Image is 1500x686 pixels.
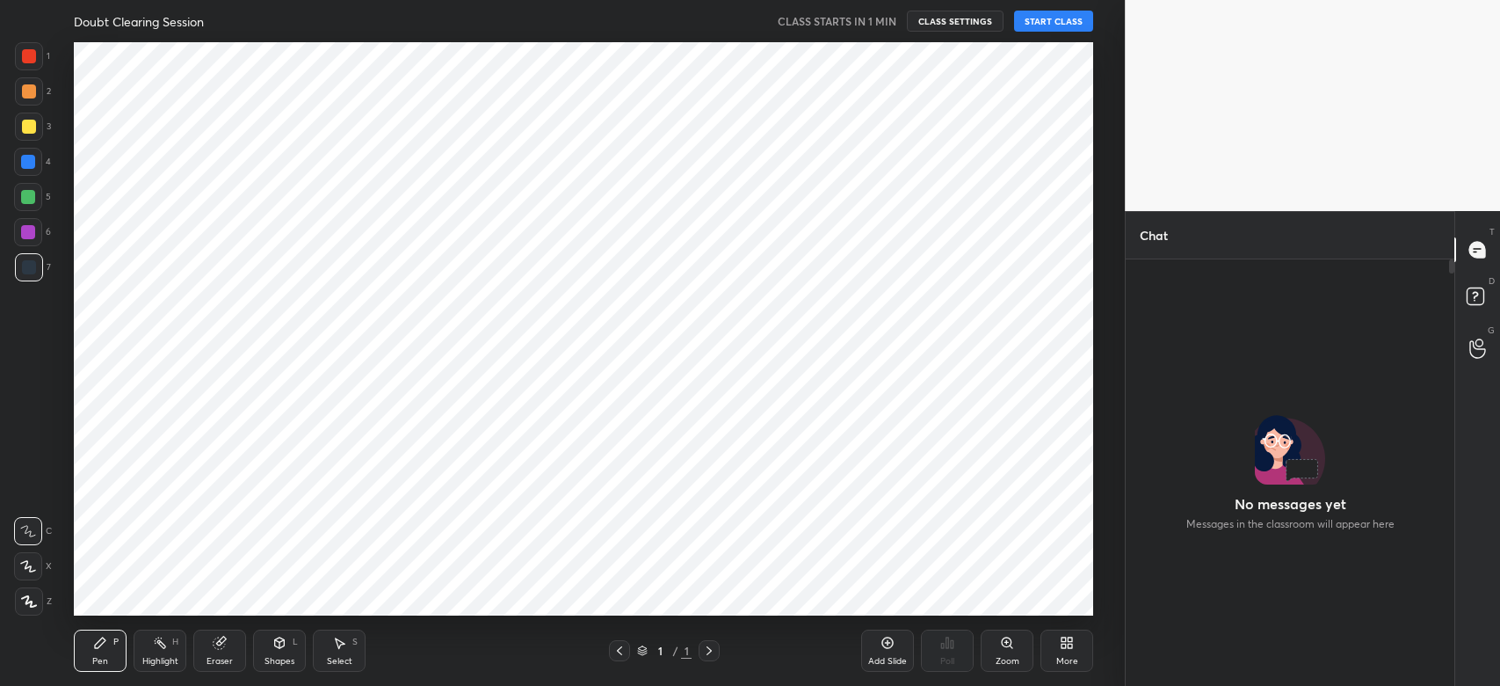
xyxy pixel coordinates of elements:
div: X [14,552,52,580]
div: S [352,638,358,646]
button: START CLASS [1014,11,1093,32]
div: Shapes [264,657,294,666]
div: C [14,517,52,545]
div: / [672,646,678,656]
div: Add Slide [868,657,907,666]
div: Eraser [207,657,233,666]
div: 1 [15,42,50,70]
div: 1 [651,646,669,656]
div: Z [15,587,52,616]
p: Chat [1126,212,1182,259]
div: 3 [15,113,51,141]
div: More [1056,657,1078,666]
p: D [1489,274,1495,288]
div: 5 [14,183,51,211]
div: P [113,638,119,646]
div: Select [327,657,352,666]
p: T [1489,225,1495,238]
div: 4 [14,148,51,176]
div: L [293,638,298,646]
div: H [172,638,178,646]
div: Highlight [142,657,178,666]
h4: Doubt Clearing Session [74,13,204,30]
button: CLASS SETTINGS [907,11,1004,32]
div: 2 [15,77,51,106]
div: 1 [681,643,692,659]
h5: CLASS STARTS IN 1 MIN [778,13,896,29]
div: Zoom [996,657,1019,666]
p: G [1488,324,1495,337]
div: 6 [14,218,51,246]
div: 7 [15,253,51,281]
div: Pen [92,657,108,666]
